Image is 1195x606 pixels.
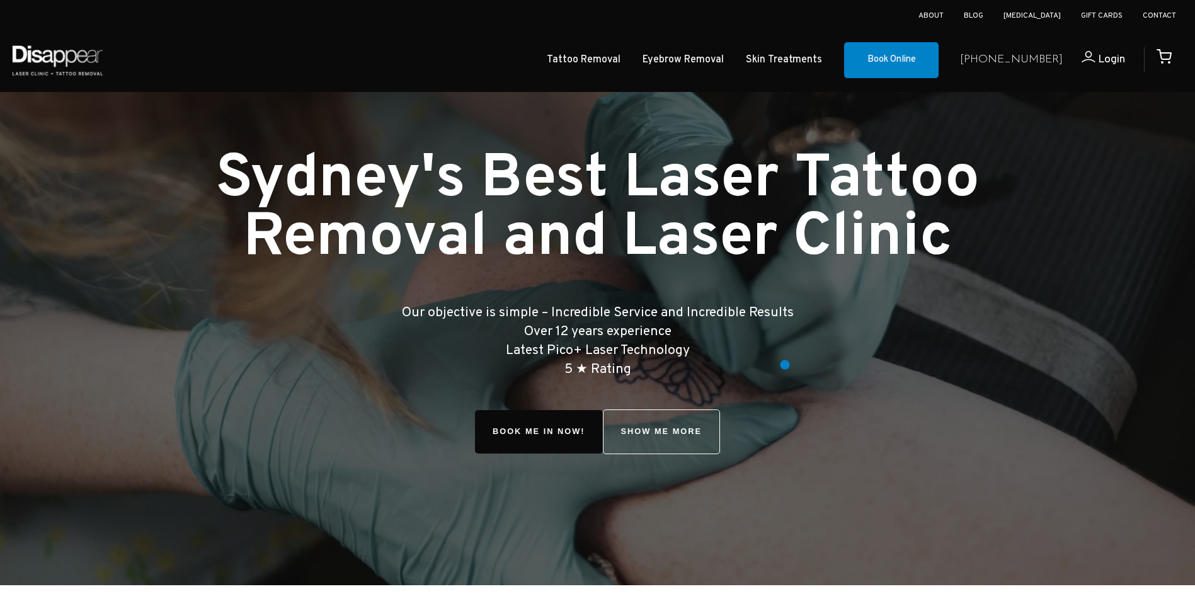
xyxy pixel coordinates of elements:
a: About [918,11,944,21]
a: Book Online [844,42,939,79]
a: Eyebrow Removal [643,51,724,69]
a: SHOW ME MORE [603,409,721,454]
a: Tattoo Removal [547,51,620,69]
a: [PHONE_NUMBER] [960,51,1063,69]
a: Contact [1143,11,1176,21]
a: Login [1063,51,1125,69]
big: Our objective is simple – Incredible Service and Incredible Results Over 12 years experience Late... [402,304,794,377]
a: [MEDICAL_DATA] [1003,11,1061,21]
h1: Sydney's Best Laser Tattoo Removal and Laser Clinic [167,151,1029,268]
span: Book Me In! [475,410,603,454]
a: Skin Treatments [746,51,822,69]
span: Login [1098,52,1125,67]
a: Blog [964,11,983,21]
a: Gift Cards [1081,11,1123,21]
a: BOOK ME IN NOW! [475,410,603,454]
img: Disappear - Laser Clinic and Tattoo Removal Services in Sydney, Australia [9,38,105,83]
